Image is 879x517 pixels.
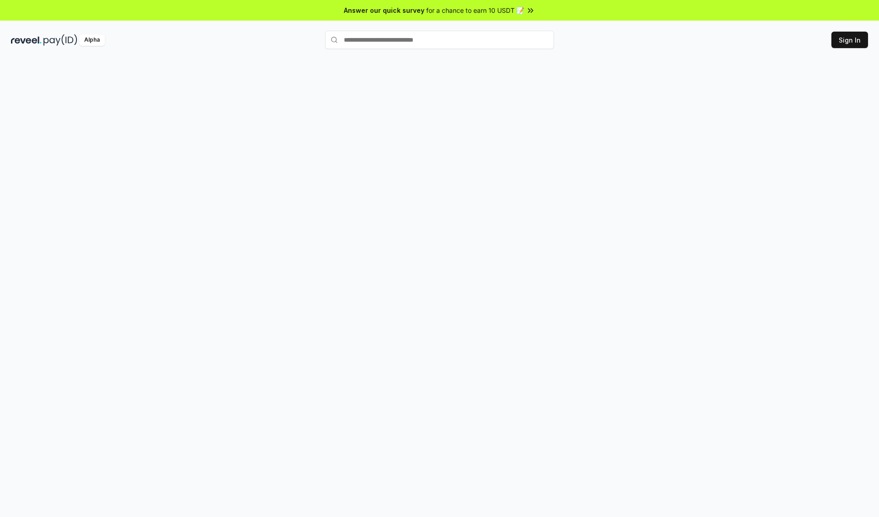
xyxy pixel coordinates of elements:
img: pay_id [43,34,77,46]
div: Alpha [79,34,105,46]
span: Answer our quick survey [344,5,424,15]
button: Sign In [831,32,868,48]
span: for a chance to earn 10 USDT 📝 [426,5,524,15]
img: reveel_dark [11,34,42,46]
